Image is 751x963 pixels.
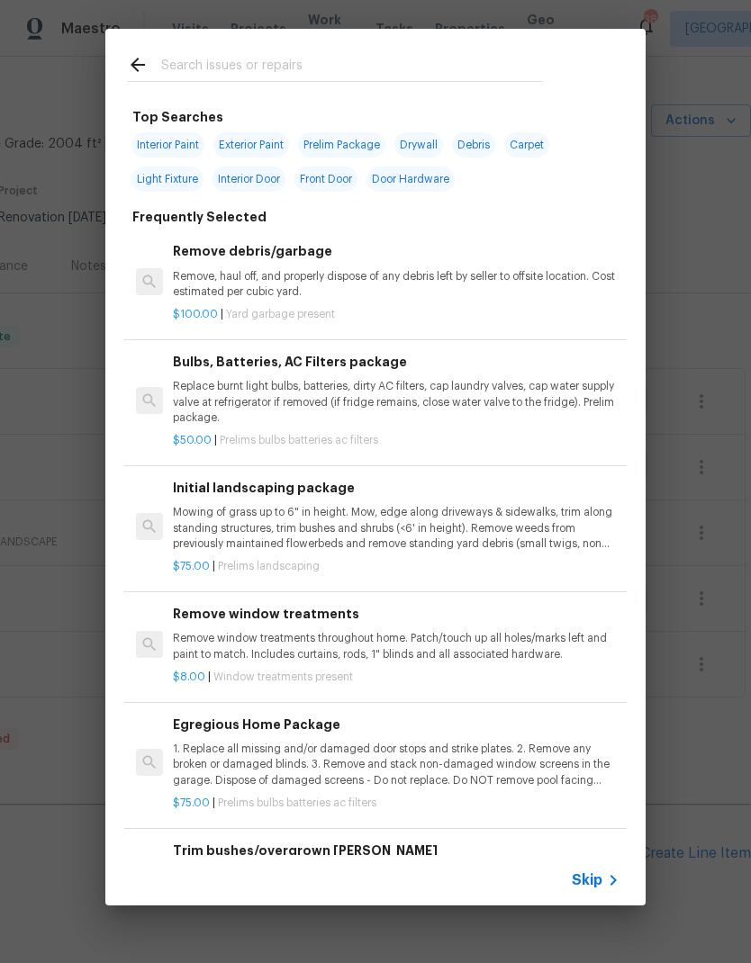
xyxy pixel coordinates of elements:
input: Search issues or repairs [161,54,543,81]
span: Exterior Paint [213,132,289,157]
h6: Remove debris/garbage [173,241,620,261]
span: Prelims landscaping [218,561,320,571]
p: Mowing of grass up to 6" in height. Mow, edge along driveways & sidewalks, trim along standing st... [173,505,620,551]
span: Debris [452,132,495,157]
span: Drywall [394,132,443,157]
p: | [173,433,620,448]
h6: Bulbs, Batteries, AC Filters package [173,352,620,372]
h6: Remove window treatments [173,604,620,624]
span: Front Door [294,166,357,192]
span: Prelim Package [298,132,385,157]
p: | [173,307,620,322]
h6: Frequently Selected [132,207,267,227]
h6: Egregious Home Package [173,715,620,734]
span: Carpet [504,132,549,157]
p: Remove window treatments throughout home. Patch/touch up all holes/marks left and paint to match.... [173,631,620,661]
span: Prelims bulbs batteries ac filters [220,435,378,445]
h6: Initial landscaping package [173,478,620,498]
p: Replace burnt light bulbs, batteries, dirty AC filters, cap laundry valves, cap water supply valv... [173,379,620,425]
span: Interior Paint [131,132,204,157]
span: $50.00 [173,435,212,445]
h6: Trim bushes/overgrown [PERSON_NAME] [173,841,620,860]
span: Window treatments present [213,671,353,682]
span: $8.00 [173,671,205,682]
span: Interior Door [213,166,285,192]
p: Remove, haul off, and properly dispose of any debris left by seller to offsite location. Cost est... [173,269,620,300]
p: | [173,670,620,685]
span: Yard garbage present [226,309,335,319]
span: Skip [572,871,602,889]
h6: Top Searches [132,107,223,127]
span: $75.00 [173,561,210,571]
span: $100.00 [173,309,218,319]
span: $75.00 [173,797,210,808]
p: | [173,559,620,574]
span: Light Fixture [131,166,204,192]
p: | [173,796,620,811]
span: Prelims bulbs batteries ac filters [218,797,376,808]
p: 1. Replace all missing and/or damaged door stops and strike plates. 2. Remove any broken or damag... [173,742,620,787]
span: Door Hardware [366,166,455,192]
